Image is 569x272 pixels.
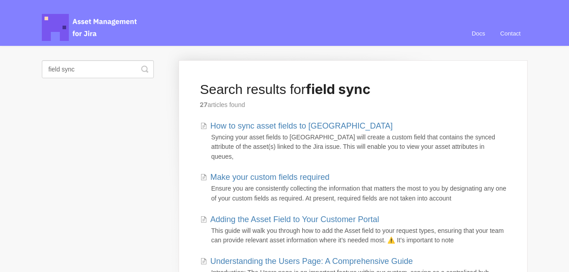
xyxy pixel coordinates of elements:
[211,225,506,245] p: This guide will walk you through how to add the Asset field to your request types, ensuring that ...
[200,170,338,183] a: Make your custom fields required
[200,213,389,225] a: Adding the Asset Field to Your Customer Portal
[312,81,376,97] strong: field sync
[200,100,207,108] strong: 27
[200,99,506,109] p: articles found
[42,60,154,78] input: Search
[493,22,528,46] a: Contact
[211,183,506,202] p: Ensure you are consistently collecting the information that matters the most to you by designatin...
[464,22,491,46] a: Docs
[42,14,138,41] span: Asset Management for Jira Docs
[211,132,506,161] p: Syncing your asset fields to [GEOGRAPHIC_DATA] will create a custom field that contains the synce...
[200,81,506,97] h1: Search results for
[200,119,396,131] a: How to sync asset fields to [GEOGRAPHIC_DATA]
[200,254,422,267] a: Understanding the Users Page: A Comprehensive Guide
